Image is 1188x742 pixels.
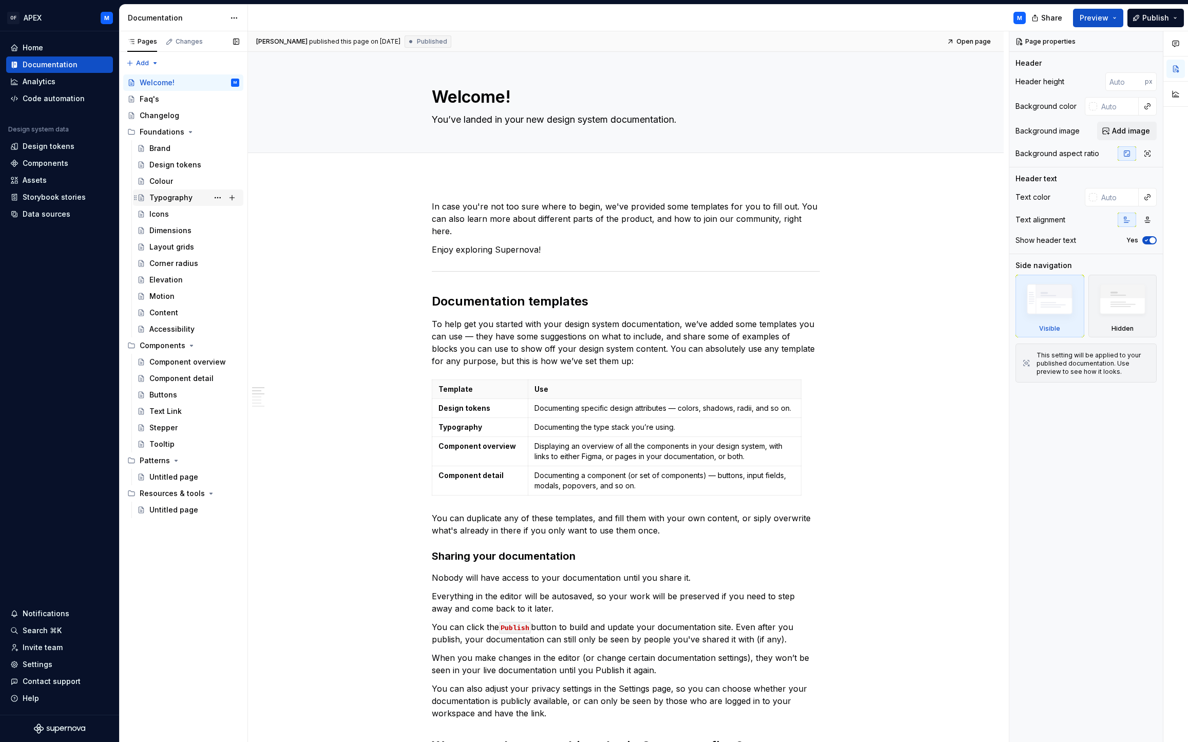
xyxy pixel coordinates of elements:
[944,34,995,49] a: Open page
[256,37,308,46] span: [PERSON_NAME]
[1017,14,1022,22] div: M
[6,40,113,56] a: Home
[438,442,516,450] strong: Component overview
[34,724,85,734] svg: Supernova Logo
[149,291,175,301] div: Motion
[1015,235,1076,245] div: Show header text
[534,422,794,432] p: Documenting the type stack you’re using.
[133,288,243,305] a: Motion
[432,652,820,676] p: When you make changes in the editor (or change certain documentation settings), they won’t be see...
[140,94,159,104] div: Faq's
[432,318,820,367] p: To help get you started with your design system documentation, we’ve added some templates you can...
[6,56,113,73] a: Documentation
[438,384,522,394] p: Template
[23,175,47,185] div: Assets
[1015,58,1042,68] div: Header
[133,140,243,157] a: Brand
[438,404,490,412] strong: Design tokens
[133,321,243,337] a: Accessibility
[149,176,173,186] div: Colour
[149,275,183,285] div: Elevation
[23,659,52,670] div: Settings
[1041,13,1062,23] span: Share
[1039,325,1060,333] div: Visible
[140,340,185,351] div: Components
[6,605,113,622] button: Notifications
[149,258,198,269] div: Corner radius
[438,471,504,480] strong: Component detail
[149,406,182,416] div: Text Link
[140,78,175,88] div: Welcome!
[1026,9,1069,27] button: Share
[133,354,243,370] a: Component overview
[8,125,69,134] div: Design system data
[1142,13,1169,23] span: Publish
[133,420,243,436] a: Stepper
[2,7,117,29] button: OFAPEXM
[432,200,820,237] p: In case you're not too sure where to begin, we've provided some templates for you to fill out. Yo...
[133,239,243,255] a: Layout grids
[6,189,113,205] a: Storybook stories
[123,91,243,107] a: Faq's
[1097,122,1157,140] button: Add image
[430,85,818,109] textarea: Welcome!
[23,93,85,104] div: Code automation
[499,622,531,634] code: Publish
[1015,275,1084,337] div: Visible
[534,441,794,462] p: Displaying an overview of all the components in your design system, with links to either Figma, o...
[176,37,203,46] div: Changes
[430,111,818,128] textarea: You’ve landed in your new design system documentation.
[123,485,243,502] div: Resources & tools
[123,124,243,140] div: Foundations
[133,305,243,321] a: Content
[432,682,820,719] p: You can also adjust your privacy settings in the Settings page, so you can choose whether your do...
[1015,260,1072,271] div: Side navigation
[127,37,157,46] div: Pages
[956,37,991,46] span: Open page
[149,225,191,236] div: Dimensions
[1015,126,1080,136] div: Background image
[123,74,243,91] a: Welcome!M
[1112,325,1134,333] div: Hidden
[149,505,198,515] div: Untitled page
[6,90,113,107] a: Code automation
[149,160,201,170] div: Design tokens
[133,387,243,403] a: Buttons
[133,206,243,222] a: Icons
[534,403,794,413] p: Documenting specific design attributes — colors, shadows, radii, and so on.
[417,37,447,46] span: Published
[149,143,170,154] div: Brand
[149,373,214,384] div: Component detail
[23,693,39,703] div: Help
[149,439,175,449] div: Tooltip
[432,512,820,537] p: You can duplicate any of these templates, and fill them with your own content, or siply overwrite...
[534,384,794,394] p: Use
[133,255,243,272] a: Corner radius
[6,690,113,707] button: Help
[140,127,184,137] div: Foundations
[133,222,243,239] a: Dimensions
[432,572,820,584] p: Nobody will have access to your documentation until you share it.
[140,488,205,499] div: Resources & tools
[6,656,113,673] a: Settings
[6,138,113,155] a: Design tokens
[149,390,177,400] div: Buttons
[23,60,78,70] div: Documentation
[1037,351,1150,376] div: This setting will be applied to your published documentation. Use preview to see how it looks.
[1105,72,1145,91] input: Auto
[23,77,55,87] div: Analytics
[1127,9,1184,27] button: Publish
[149,193,193,203] div: Typography
[23,608,69,619] div: Notifications
[432,243,820,256] p: Enjoy exploring Supernova!
[438,423,482,431] strong: Typography
[1073,9,1123,27] button: Preview
[123,337,243,354] div: Components
[6,639,113,656] a: Invite team
[24,13,42,23] div: APEX
[1015,148,1099,159] div: Background aspect ratio
[1145,78,1153,86] p: px
[432,293,820,310] h2: Documentation templates
[133,173,243,189] a: Colour
[23,192,86,202] div: Storybook stories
